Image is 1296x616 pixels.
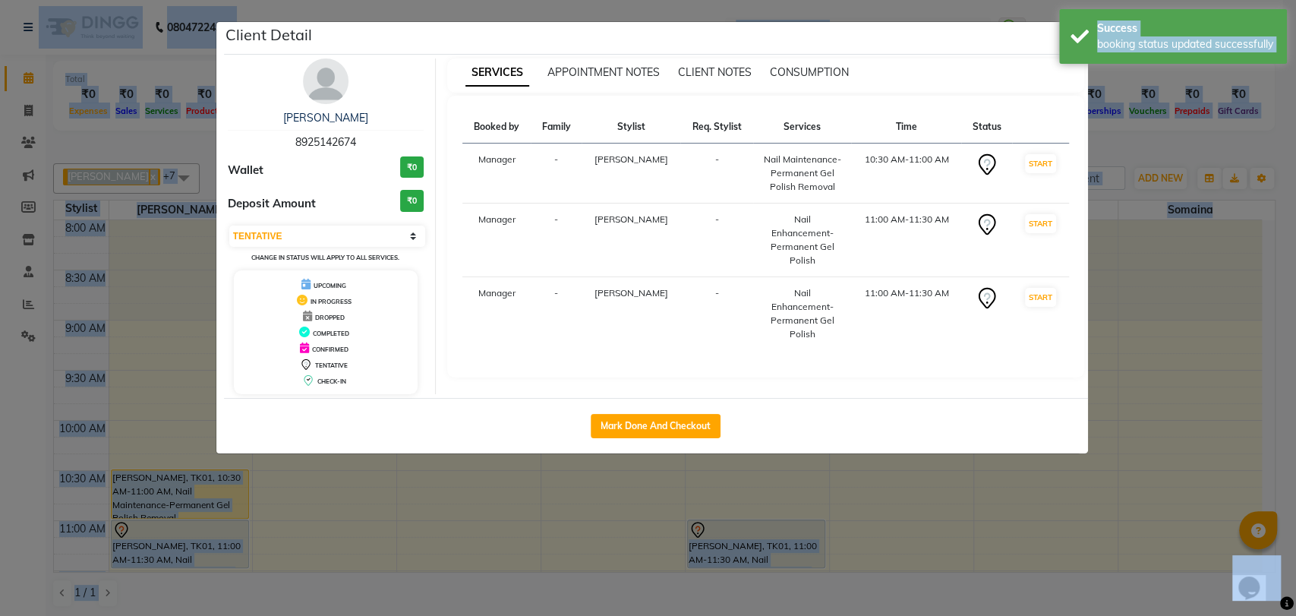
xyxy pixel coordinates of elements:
span: Deposit Amount [228,195,316,213]
td: - [680,144,753,204]
button: Mark Done And Checkout [591,414,721,438]
th: Stylist [582,111,680,144]
th: Time [851,111,961,144]
th: Req. Stylist [680,111,753,144]
span: CHECK-IN [317,377,346,385]
div: Nail Enhancement-Permanent Gel Polish [762,213,842,267]
span: COMPLETED [313,330,349,337]
td: - [531,277,582,351]
span: UPCOMING [314,282,346,289]
span: CONFIRMED [312,346,348,353]
div: Nail Enhancement-Permanent Gel Polish [762,286,842,341]
span: SERVICES [465,59,529,87]
td: - [680,277,753,351]
h3: ₹0 [400,156,424,178]
span: [PERSON_NAME] [594,153,668,165]
td: Manager [462,144,531,204]
td: - [531,144,582,204]
div: Success [1097,21,1276,36]
td: 10:30 AM-11:00 AM [851,144,961,204]
th: Services [753,111,851,144]
td: Manager [462,277,531,351]
button: START [1025,214,1056,233]
span: TENTATIVE [315,362,348,369]
button: START [1025,154,1056,173]
button: START [1025,288,1056,307]
td: - [531,204,582,277]
td: Manager [462,204,531,277]
th: Booked by [462,111,531,144]
span: Wallet [228,162,263,179]
th: Status [961,111,1012,144]
h3: ₹0 [400,190,424,212]
span: [PERSON_NAME] [594,287,668,299]
td: - [680,204,753,277]
th: Family [531,111,582,144]
small: Change in status will apply to all services. [251,254,399,261]
div: Nail Maintenance-Permanent Gel Polish Removal [762,153,842,194]
img: avatar [303,58,348,104]
span: CONSUMPTION [770,65,849,79]
span: IN PROGRESS [311,298,352,305]
td: 11:00 AM-11:30 AM [851,204,961,277]
span: [PERSON_NAME] [594,213,668,225]
span: APPOINTMENT NOTES [547,65,660,79]
a: [PERSON_NAME] [283,111,368,125]
h5: Client Detail [225,24,312,46]
iframe: chat widget [1232,555,1281,601]
td: 11:00 AM-11:30 AM [851,277,961,351]
span: DROPPED [315,314,345,321]
span: CLIENT NOTES [678,65,752,79]
div: booking status updated successfully [1097,36,1276,52]
span: 8925142674 [295,135,356,149]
